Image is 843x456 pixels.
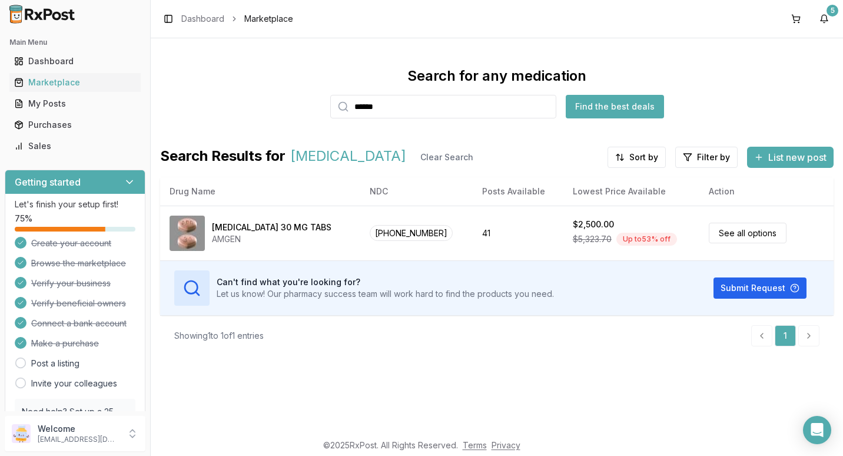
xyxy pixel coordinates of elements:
[411,147,483,168] button: Clear Search
[31,237,111,249] span: Create your account
[31,338,99,349] span: Make a purchase
[9,38,141,47] h2: Main Menu
[31,257,126,269] span: Browse the marketplace
[407,67,586,85] div: Search for any medication
[675,147,738,168] button: Filter by
[492,440,520,450] a: Privacy
[38,435,120,444] p: [EMAIL_ADDRESS][DOMAIN_NAME]
[473,206,563,260] td: 41
[747,147,834,168] button: List new post
[9,136,141,157] a: Sales
[170,216,205,251] img: Otezla 30 MG TABS
[629,151,658,163] span: Sort by
[5,52,145,71] button: Dashboard
[751,325,819,346] nav: pagination
[775,325,796,346] a: 1
[14,140,136,152] div: Sales
[360,177,473,206] th: NDC
[370,225,453,241] span: [PHONE_NUMBER]
[15,199,135,210] p: Let's finish your setup first!
[181,13,224,25] a: Dashboard
[5,73,145,92] button: Marketplace
[566,95,664,118] button: Find the best deals
[697,151,730,163] span: Filter by
[212,222,331,233] div: [MEDICAL_DATA] 30 MG TABS
[31,358,79,369] a: Post a listing
[9,72,141,93] a: Marketplace
[573,233,612,245] span: $5,323.70
[713,277,807,299] button: Submit Request
[160,177,360,206] th: Drug Name
[217,288,554,300] p: Let us know! Our pharmacy success team will work hard to find the products you need.
[290,147,406,168] span: [MEDICAL_DATA]
[212,233,331,245] div: AMGEN
[5,5,80,24] img: RxPost Logo
[5,94,145,113] button: My Posts
[709,223,786,243] a: See all options
[473,177,563,206] th: Posts Available
[803,416,831,444] div: Open Intercom Messenger
[12,424,31,443] img: User avatar
[181,13,293,25] nav: breadcrumb
[616,233,677,246] div: Up to 53 % off
[38,423,120,435] p: Welcome
[5,115,145,134] button: Purchases
[14,77,136,88] div: Marketplace
[747,153,834,164] a: List new post
[463,440,487,450] a: Terms
[31,318,127,329] span: Connect a bank account
[5,137,145,156] button: Sales
[14,55,136,67] div: Dashboard
[174,330,264,342] div: Showing 1 to 1 of 1 entries
[573,219,614,230] div: $2,500.00
[22,406,128,441] p: Need help? Set up a 25 minute call with our team to set up.
[699,177,834,206] th: Action
[31,277,111,289] span: Verify your business
[15,213,32,224] span: 75 %
[9,93,141,114] a: My Posts
[608,147,666,168] button: Sort by
[768,150,827,164] span: List new post
[9,114,141,136] a: Purchases
[563,177,699,206] th: Lowest Price Available
[14,98,136,110] div: My Posts
[217,276,554,288] h3: Can't find what you're looking for?
[815,9,834,28] button: 5
[14,119,136,131] div: Purchases
[31,298,126,309] span: Verify beneficial owners
[160,147,286,168] span: Search Results for
[15,175,81,189] h3: Getting started
[31,378,117,389] a: Invite your colleagues
[827,5,838,16] div: 5
[244,13,293,25] span: Marketplace
[9,51,141,72] a: Dashboard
